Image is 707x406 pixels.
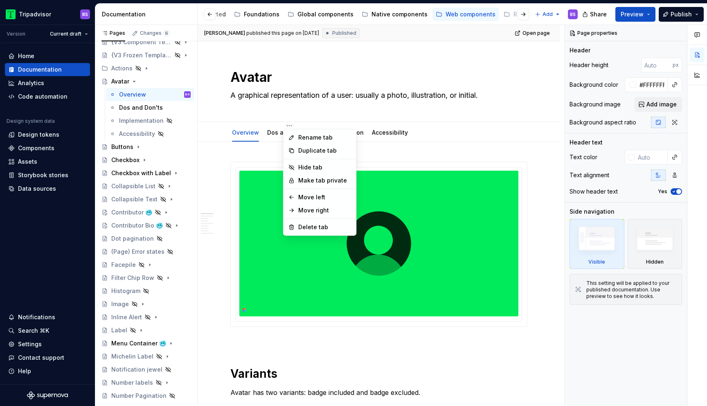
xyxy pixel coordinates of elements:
div: Hide tab [298,163,351,171]
div: Make tab private [298,176,351,185]
div: Rename tab [298,133,351,142]
div: Delete tab [298,223,351,231]
div: Duplicate tab [298,147,351,155]
div: Move right [298,206,351,214]
div: Move left [298,193,351,201]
